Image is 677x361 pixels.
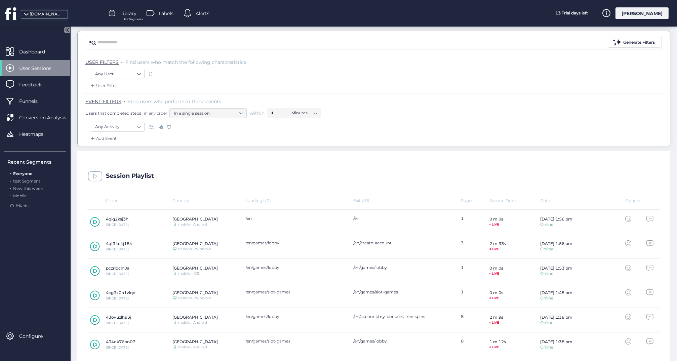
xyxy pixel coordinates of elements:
div: 43ovuzlh93j [106,315,131,320]
div: 4cg3x0h1vlqd [106,290,135,295]
div: /en/games/lobby [246,314,347,319]
div: 4qig2ksj3h [106,216,129,222]
div: [GEOGRAPHIC_DATA] [172,266,218,271]
div: Date [540,198,625,203]
div: SINCE [DATE] [106,272,129,276]
div: [DATE] 1:38 pm [540,315,572,320]
div: mobile · Android [178,223,207,226]
div: Session Playlist [106,173,154,179]
div: /en/account/my-bonuses-free-spins [353,314,454,319]
div: desktop · Windows [178,247,211,251]
span: . [10,177,11,184]
span: Feedback [19,81,52,88]
div: [GEOGRAPHIC_DATA] [172,315,218,320]
div: 3 [461,240,489,252]
div: [GEOGRAPHIC_DATA] [172,241,218,246]
span: For Segments [124,17,143,22]
span: More ... [16,202,31,209]
span: Find users who match the following characteristics [125,59,246,65]
span: Find users who performed these events [128,98,221,105]
div: 4qf34c4j184 [106,241,132,246]
div: Online [540,223,572,227]
span: Configure [19,332,53,340]
div: 0 m 0s [489,290,503,295]
span: . [10,192,11,198]
span: . [124,97,125,104]
div: /en/games/slot-games [353,289,454,294]
span: User Sessions [19,65,62,72]
div: /en/games/slot-games [246,338,347,344]
div: 8 [461,314,489,326]
span: . [10,185,11,191]
span: Labels [159,10,173,17]
div: pczrlocln0a [106,266,129,271]
div: [GEOGRAPHIC_DATA] [172,216,218,222]
div: desktop · Windows [178,296,211,300]
div: Online [540,296,572,300]
div: 1 [461,265,489,277]
div: Landing URL [246,198,354,203]
span: Mobile [13,193,27,198]
div: 434ok76bn07 [106,339,135,344]
div: 1 [461,216,489,228]
div: [DATE] 1:56 pm [540,216,572,222]
div: [DATE] 1:45 pm [540,290,572,295]
span: Users that completed steps [85,110,141,116]
div: Recent Segments [7,158,66,166]
div: 0 m 0s [489,216,503,222]
span: Conversion Analysis [19,114,76,121]
span: in any order [143,110,167,116]
div: mobile · Android [178,346,207,349]
div: 1 m 12s [489,339,506,344]
div: Options [625,198,653,203]
div: /en/games/lobby [353,265,454,270]
div: [DATE] 1:38 pm [540,339,572,344]
div: [DOMAIN_NAME] [30,11,63,17]
div: Online [540,247,572,251]
div: Pages [461,198,489,203]
span: Library [120,10,136,17]
span: . [121,58,123,65]
div: Online [540,345,572,349]
span: . [10,170,11,176]
div: SINCE [DATE] [106,321,131,325]
div: 0 m 0s [489,266,503,271]
div: SINCE [DATE] [106,346,135,349]
div: 13 Trial days left [547,7,597,19]
div: [GEOGRAPHIC_DATA] [172,339,218,344]
span: Alerts [196,10,209,17]
div: /en/create-account [353,240,454,245]
span: Funnels [19,97,48,105]
div: Exit URL [353,198,461,203]
nz-select-item: Minutes [291,108,317,118]
div: Add Event [89,135,117,142]
div: [DATE] 1:53 pm [540,266,572,271]
div: [PERSON_NAME] [615,7,669,19]
div: /en/games/slot-games [246,289,347,294]
div: SINCE [DATE] [106,297,135,300]
div: [DATE] 1:56 pm [540,241,572,246]
div: Online [540,321,572,325]
div: [GEOGRAPHIC_DATA] [172,290,218,295]
span: USER FILTERS [85,59,119,65]
div: SINCE [DATE] [106,223,129,227]
div: User Filter [89,82,117,89]
div: Country [172,198,246,203]
div: Session Time [489,198,541,203]
div: /en/games/lobby [353,338,454,344]
span: test Segment [13,178,40,184]
div: /en/games/lobby [246,240,347,245]
div: 8 [461,338,489,351]
div: /en [353,216,454,221]
span: New this week [13,186,43,191]
div: /en [246,216,347,221]
span: within [250,110,265,117]
div: /en/games/lobby [246,265,347,270]
div: Visitor [87,198,172,203]
div: 2 m 33s [489,241,506,246]
nz-select-item: Any Activity [95,122,140,132]
span: Heatmaps [19,130,53,138]
div: Online [540,272,572,276]
div: 2 m 9s [489,315,503,320]
span: Everyone [13,171,32,176]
